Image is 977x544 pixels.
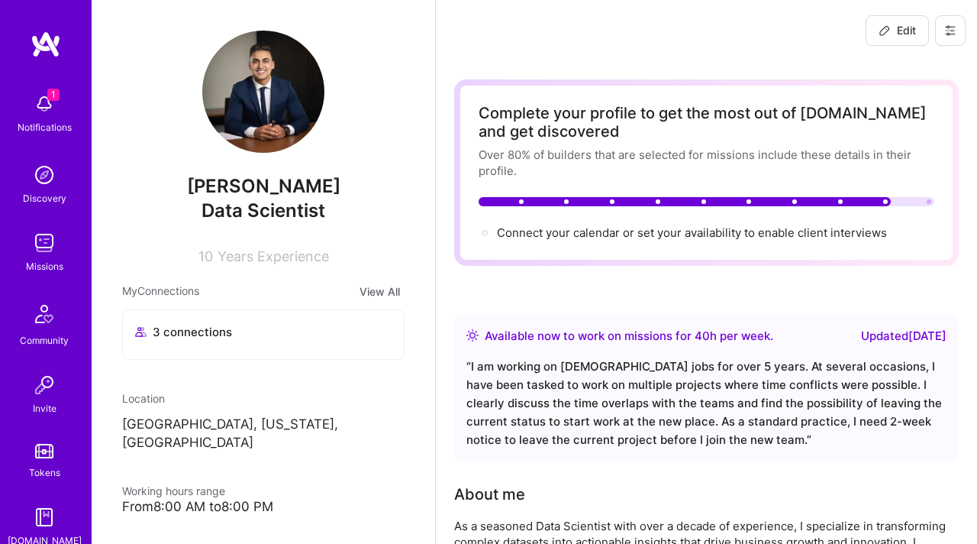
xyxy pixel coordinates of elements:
span: Data Scientist [202,199,325,222]
img: Invite [29,370,60,400]
div: Community [20,332,69,348]
span: [PERSON_NAME] [122,175,405,198]
span: 1 [47,89,60,101]
img: avatar [349,322,367,341]
div: Available now to work on missions for h per week . [485,327,773,345]
div: Over 80% of builders that are selected for missions include these details in their profile. [479,147,934,179]
img: teamwork [29,228,60,258]
img: logo [31,31,61,58]
img: Availability [466,329,479,342]
img: avatar [361,322,379,341]
span: 10 [198,248,213,264]
div: From 8:00 AM to 8:00 PM [122,499,405,515]
span: Years Experience [218,248,329,264]
img: guide book [29,502,60,533]
div: Invite [33,400,56,416]
img: tokens [35,444,53,458]
div: Discovery [23,190,66,206]
img: Community [26,296,63,332]
span: Working hours range [122,484,225,497]
div: Tokens [29,465,60,481]
div: “ I am working on [DEMOGRAPHIC_DATA] jobs for over 5 years. At several occasions, I have been tas... [466,358,946,449]
span: Connect your calendar or set your availability to enable client interviews [497,225,887,240]
div: Missions [26,258,63,274]
div: About me [454,483,525,506]
i: icon Collaborator [135,326,147,338]
span: My Connections [122,283,199,300]
img: discovery [29,160,60,190]
span: 40 [695,329,710,343]
img: User Avatar [202,31,324,153]
button: Edit [866,15,929,46]
div: Notifications [18,119,72,135]
div: Location [122,390,405,406]
span: Edit [879,23,916,38]
button: View All [355,283,405,300]
p: [GEOGRAPHIC_DATA], [US_STATE], [GEOGRAPHIC_DATA] [122,416,405,452]
span: 3 connections [153,324,232,340]
div: Complete your profile to get the most out of [DOMAIN_NAME] and get discovered [479,104,934,141]
img: bell [29,89,60,119]
img: avatar [373,322,392,341]
button: 3 connectionsavataravataravatar [122,309,405,360]
div: Updated [DATE] [861,327,946,345]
